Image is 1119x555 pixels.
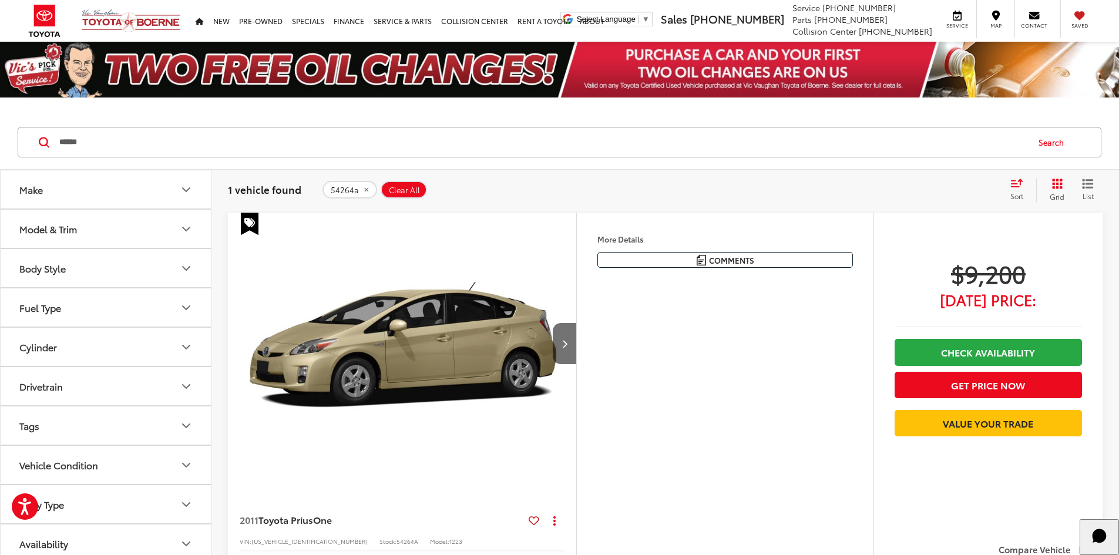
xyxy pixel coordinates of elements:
[227,213,577,475] img: 2011 Toyota Prius One
[19,499,64,510] div: Body Type
[179,340,193,354] div: Cylinder
[179,222,193,236] div: Model & Trim
[792,2,820,14] span: Service
[1082,191,1094,201] span: List
[81,9,181,33] img: Vic Vaughan Toyota of Boerne
[322,181,377,199] button: remove 54264a
[1004,178,1036,201] button: Select sort value
[553,323,576,364] button: Next image
[449,537,462,546] span: 1223
[1084,521,1115,551] svg: Start Chat
[19,459,98,470] div: Vehicle Condition
[19,538,68,549] div: Availability
[709,255,754,266] span: Comments
[1,485,212,523] button: Body TypeBody Type
[1027,127,1081,157] button: Search
[1,170,212,208] button: MakeMake
[792,14,812,25] span: Parts
[179,301,193,315] div: Fuel Type
[859,25,932,37] span: [PHONE_NUMBER]
[258,513,313,526] span: Toyota Prius
[430,537,449,546] span: Model:
[19,341,57,352] div: Cylinder
[227,213,577,475] div: 2011 Toyota Prius One 0
[389,186,420,195] span: Clear All
[19,420,39,431] div: Tags
[240,513,258,526] span: 2011
[895,339,1082,365] a: Check Availability
[553,516,556,525] span: dropdown dots
[179,379,193,393] div: Drivetrain
[1,446,212,484] button: Vehicle ConditionVehicle Condition
[179,537,193,551] div: Availability
[1073,178,1103,201] button: List View
[577,15,636,23] span: Select Language
[1067,22,1093,29] span: Saved
[1,210,212,248] button: Model & TrimModel & Trim
[19,184,43,195] div: Make
[983,22,1009,29] span: Map
[1010,191,1023,201] span: Sort
[944,22,970,29] span: Service
[597,235,853,243] h4: More Details
[895,294,1082,305] span: [DATE] Price:
[19,381,63,392] div: Drivetrain
[227,213,577,475] a: 2011 Toyota Prius One2011 Toyota Prius One2011 Toyota Prius One2011 Toyota Prius One
[58,128,1027,156] input: Search by Make, Model, or Keyword
[895,258,1082,288] span: $9,200
[379,537,396,546] span: Stock:
[228,182,301,196] span: 1 vehicle found
[1,367,212,405] button: DrivetrainDrivetrain
[822,2,896,14] span: [PHONE_NUMBER]
[577,15,650,23] a: Select Language​
[814,14,888,25] span: [PHONE_NUMBER]
[792,25,856,37] span: Collision Center
[313,513,332,526] span: One
[19,263,66,274] div: Body Style
[1021,22,1047,29] span: Contact
[179,497,193,512] div: Body Type
[179,261,193,275] div: Body Style
[697,255,706,265] img: Comments
[381,181,427,199] button: Clear All
[544,510,564,530] button: Actions
[1,406,212,445] button: TagsTags
[179,419,193,433] div: Tags
[251,537,368,546] span: [US_VEHICLE_IDENTIFICATION_NUMBER]
[1,328,212,366] button: CylinderCylinder
[19,223,77,234] div: Model & Trim
[895,372,1082,398] button: Get Price Now
[1,288,212,327] button: Fuel TypeFuel Type
[179,183,193,197] div: Make
[19,302,61,313] div: Fuel Type
[241,213,258,235] span: Special
[396,537,418,546] span: 54264A
[639,15,639,23] span: ​
[642,15,650,23] span: ▼
[661,11,687,26] span: Sales
[690,11,784,26] span: [PHONE_NUMBER]
[895,410,1082,436] a: Value Your Trade
[1,249,212,287] button: Body StyleBody Style
[331,186,359,195] span: 54264a
[1036,178,1073,201] button: Grid View
[1050,191,1064,201] span: Grid
[240,513,524,526] a: 2011Toyota PriusOne
[597,252,853,268] button: Comments
[240,537,251,546] span: VIN:
[179,458,193,472] div: Vehicle Condition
